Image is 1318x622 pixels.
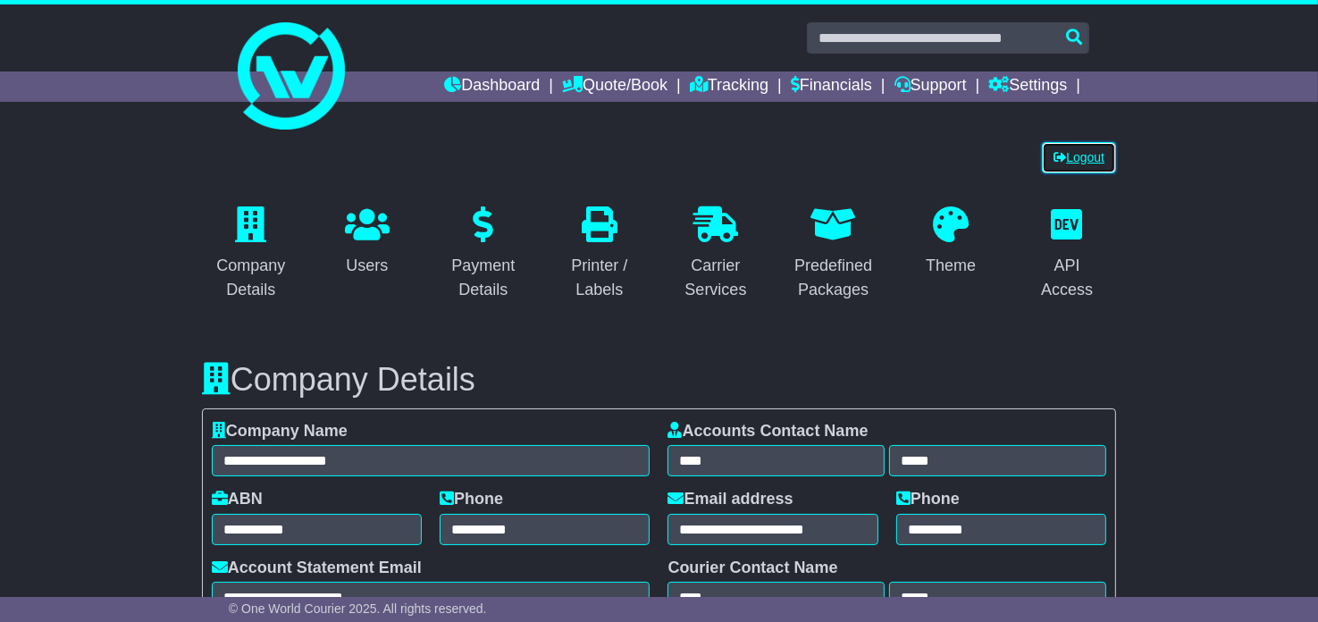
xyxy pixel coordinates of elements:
[1029,254,1104,302] div: API Access
[333,200,401,284] a: Users
[690,71,768,102] a: Tracking
[1042,142,1116,173] a: Logout
[667,422,868,441] label: Accounts Contact Name
[212,559,422,578] label: Account Statement Email
[894,71,967,102] a: Support
[783,200,884,308] a: Predefined Packages
[444,71,540,102] a: Dashboard
[446,254,521,302] div: Payment Details
[926,254,976,278] div: Theme
[667,490,793,509] label: Email address
[667,200,765,308] a: Carrier Services
[988,71,1067,102] a: Settings
[791,71,872,102] a: Financials
[914,200,987,284] a: Theme
[562,254,637,302] div: Printer / Labels
[562,71,667,102] a: Quote/Book
[229,601,487,616] span: © One World Courier 2025. All rights reserved.
[896,490,960,509] label: Phone
[434,200,533,308] a: Payment Details
[202,362,1116,398] h3: Company Details
[202,200,300,308] a: Company Details
[212,490,263,509] label: ABN
[212,422,348,441] label: Company Name
[550,200,649,308] a: Printer / Labels
[794,254,872,302] div: Predefined Packages
[678,254,753,302] div: Carrier Services
[214,254,289,302] div: Company Details
[440,490,503,509] label: Phone
[667,559,837,578] label: Courier Contact Name
[1018,200,1116,308] a: API Access
[345,254,390,278] div: Users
